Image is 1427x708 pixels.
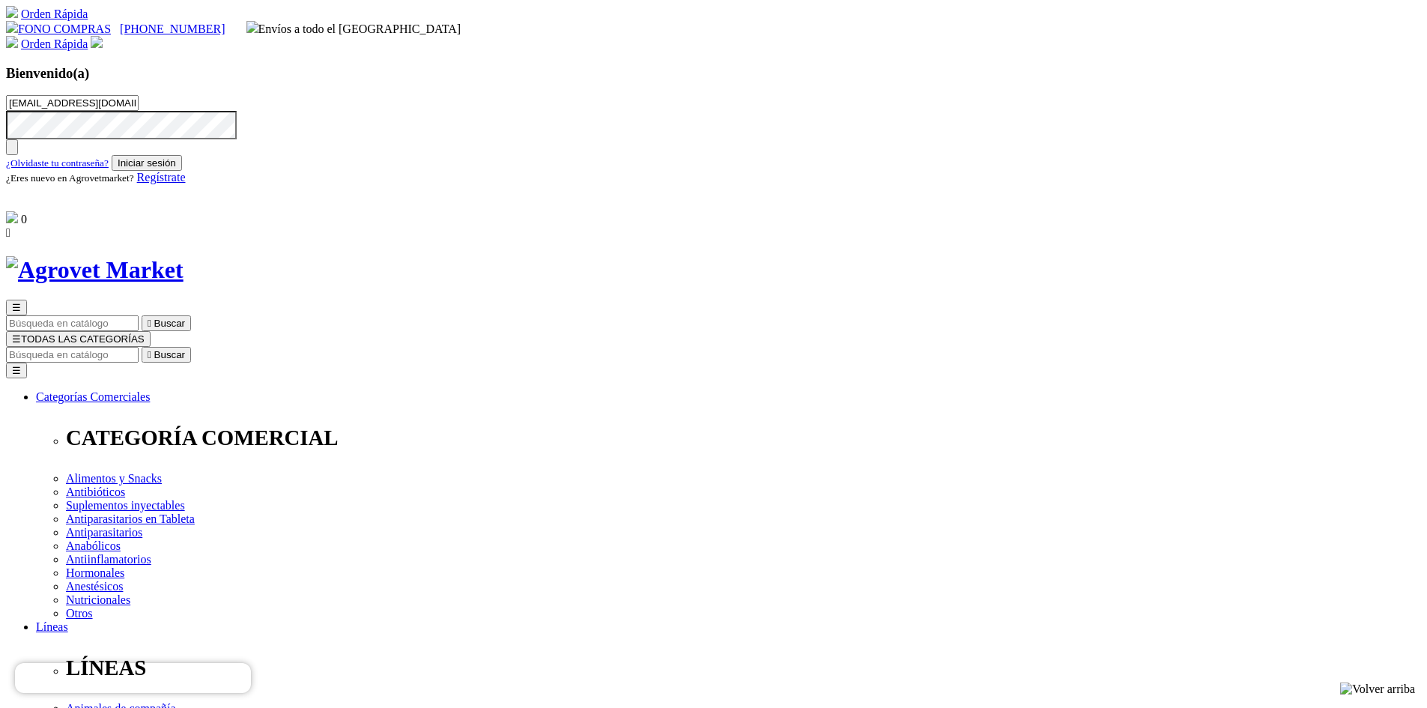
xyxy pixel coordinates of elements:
span: ☰ [12,302,21,313]
a: Anestésicos [66,580,123,593]
input: Buscar [6,315,139,331]
a: Otros [66,607,93,620]
span: 0 [21,213,27,226]
small: ¿Olvidaste tu contraseña? [6,157,109,169]
img: shopping-cart.svg [6,6,18,18]
a: Regístrate [137,171,186,184]
i:  [148,318,151,329]
p: CATEGORÍA COMERCIAL [66,426,1421,450]
img: shopping-cart.svg [6,36,18,48]
a: Antiinflamatorios [66,553,151,566]
iframe: Brevo live chat [15,663,251,693]
input: Email [6,95,139,111]
span: Buscar [154,318,185,329]
button: ☰ [6,363,27,378]
a: ¿Olvidaste tu contraseña? [6,156,109,169]
img: Agrovet Market [6,256,184,284]
button:  Buscar [142,315,191,331]
span: ☰ [12,333,21,345]
a: Nutricionales [66,593,130,606]
h3: Bienvenido(a) [6,65,1421,82]
a: Alimentos y Snacks [66,472,162,485]
img: Volver arriba [1340,683,1415,696]
button: Iniciar sesión [112,155,182,171]
button: ☰ [6,300,27,315]
a: Anabólicos [66,539,121,552]
p: LÍNEAS [66,656,1421,680]
a: Antiparasitarios en Tableta [66,512,195,525]
a: Antiparasitarios [66,526,142,539]
img: user.svg [91,36,103,48]
small: ¿Eres nuevo en Agrovetmarket? [6,172,134,184]
a: Líneas [36,620,68,633]
input: Buscar [6,347,139,363]
i:  [148,349,151,360]
a: Orden Rápida [21,37,88,50]
img: shopping-bag.svg [6,211,18,223]
a: FONO COMPRAS [6,22,111,35]
a: Antibióticos [66,485,125,498]
a: Orden Rápida [21,7,88,20]
a: Hormonales [66,566,124,579]
a: Categorías Comerciales [36,390,150,403]
img: delivery-truck.svg [246,21,258,33]
i:  [6,226,10,239]
button: ☰TODAS LAS CATEGORÍAS [6,331,151,347]
span: Envíos a todo el [GEOGRAPHIC_DATA] [246,22,461,35]
img: phone.svg [6,21,18,33]
a: Acceda a su cuenta de cliente [91,37,103,50]
a: [PHONE_NUMBER] [120,22,225,35]
a: Suplementos inyectables [66,499,185,512]
button:  Buscar [142,347,191,363]
span: Buscar [154,349,185,360]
